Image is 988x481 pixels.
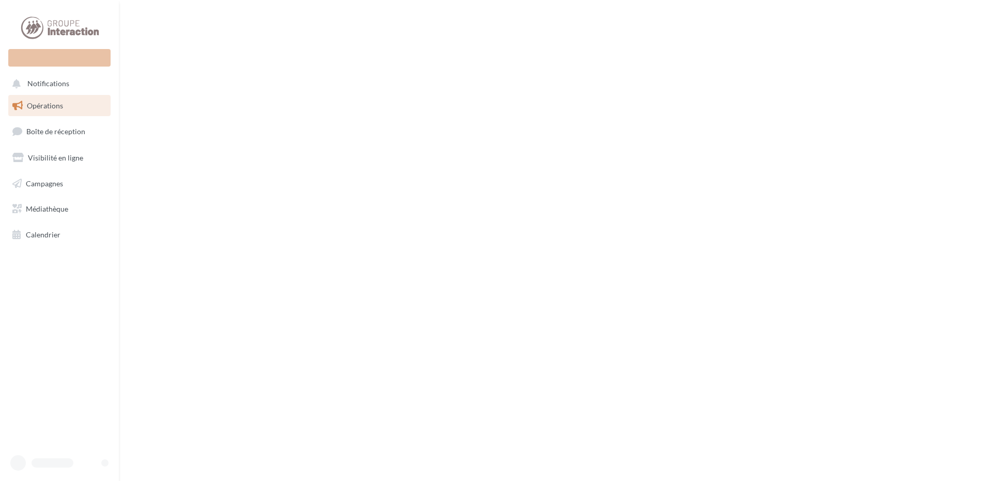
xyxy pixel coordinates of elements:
[26,127,85,136] span: Boîte de réception
[27,101,63,110] span: Opérations
[6,95,113,117] a: Opérations
[6,224,113,246] a: Calendrier
[26,230,60,239] span: Calendrier
[26,204,68,213] span: Médiathèque
[8,49,111,67] div: Nouvelle campagne
[6,120,113,142] a: Boîte de réception
[26,179,63,187] span: Campagnes
[28,153,83,162] span: Visibilité en ligne
[6,173,113,195] a: Campagnes
[27,79,69,88] span: Notifications
[6,198,113,220] a: Médiathèque
[6,147,113,169] a: Visibilité en ligne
